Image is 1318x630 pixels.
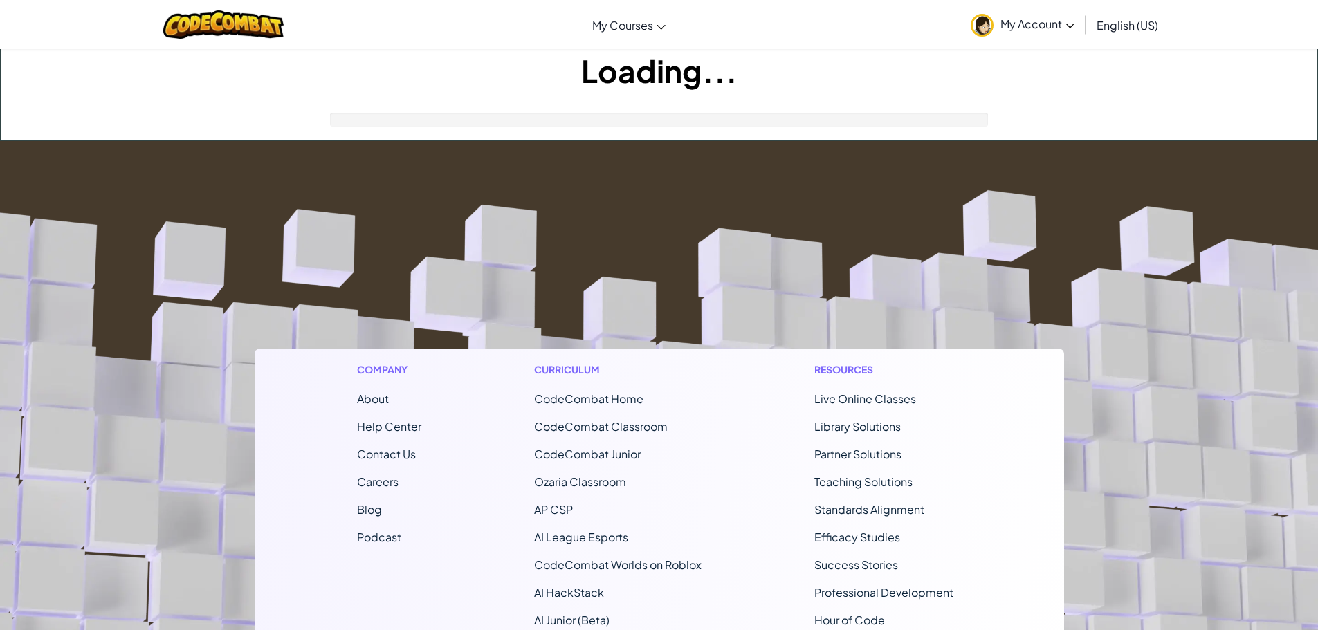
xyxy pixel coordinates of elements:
[1,49,1317,92] h1: Loading...
[964,3,1081,46] a: My Account
[534,474,626,489] a: Ozaria Classroom
[534,502,573,517] a: AP CSP
[357,474,399,489] a: Careers
[534,362,702,377] h1: Curriculum
[357,530,401,544] a: Podcast
[814,530,900,544] a: Efficacy Studies
[814,613,885,627] a: Hour of Code
[534,447,641,461] a: CodeCombat Junior
[1000,17,1074,31] span: My Account
[971,14,994,37] img: avatar
[814,585,953,600] a: Professional Development
[357,419,421,434] a: Help Center
[814,419,901,434] a: Library Solutions
[163,10,284,39] img: CodeCombat logo
[814,447,901,461] a: Partner Solutions
[585,6,672,44] a: My Courses
[534,613,610,627] a: AI Junior (Beta)
[357,391,389,406] a: About
[534,557,702,572] a: CodeCombat Worlds on Roblox
[357,502,382,517] a: Blog
[357,362,421,377] h1: Company
[534,585,604,600] a: AI HackStack
[534,391,643,406] span: CodeCombat Home
[357,447,416,461] span: Contact Us
[814,362,962,377] h1: Resources
[592,18,653,33] span: My Courses
[814,502,924,517] a: Standards Alignment
[814,474,913,489] a: Teaching Solutions
[1097,18,1158,33] span: English (US)
[534,530,628,544] a: AI League Esports
[814,557,898,572] a: Success Stories
[814,391,916,406] a: Live Online Classes
[534,419,668,434] a: CodeCombat Classroom
[1090,6,1165,44] a: English (US)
